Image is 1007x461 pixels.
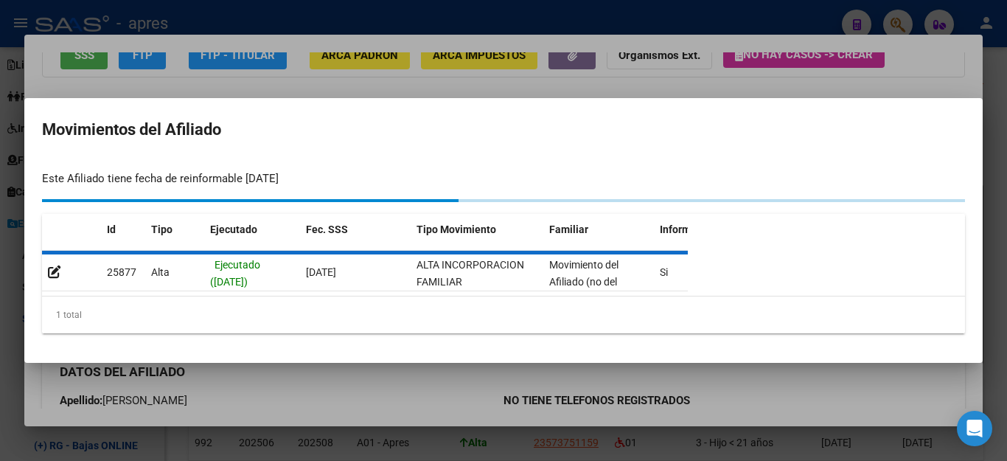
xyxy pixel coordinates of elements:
span: 25877 [107,266,136,278]
datatable-header-cell: Familiar [543,214,654,246]
datatable-header-cell: Fec. SSS [300,214,411,246]
span: ALTA INCORPORACION FAMILIAR [417,259,524,288]
span: Tipo [151,223,173,235]
div: 1 total [42,297,965,333]
span: Si [660,266,668,278]
h2: Movimientos del Afiliado [42,116,965,144]
div: Open Intercom Messenger [957,411,992,446]
span: Fec. SSS [306,223,348,235]
span: Familiar [549,223,588,235]
datatable-header-cell: Tipo [145,214,204,246]
datatable-header-cell: Ejecutado [204,214,300,246]
span: Informable SSS [660,223,734,235]
datatable-header-cell: Tipo Movimiento [411,214,543,246]
span: Tipo Movimiento [417,223,496,235]
span: Id [107,223,116,235]
span: Alta [151,266,170,278]
datatable-header-cell: Informable SSS [654,214,764,246]
span: Ejecutado [210,223,257,235]
span: Ejecutado ([DATE]) [210,259,260,288]
span: Movimiento del Afiliado (no del grupo) [549,259,619,305]
div: Este Afiliado tiene fecha de reinformable [DATE] [42,170,965,187]
span: [DATE] [306,266,336,278]
datatable-header-cell: Id [101,214,145,246]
